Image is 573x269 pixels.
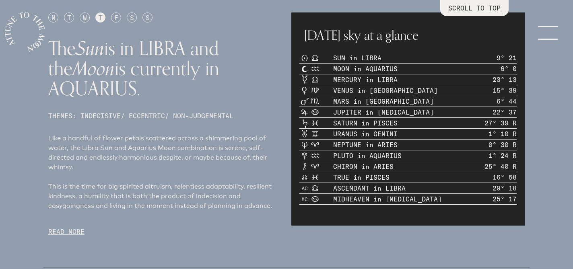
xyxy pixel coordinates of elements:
[48,182,282,211] p: This is the time for big spirited altruism, relentless adaptability, resilient kindness, a humili...
[333,118,398,128] p: SATURN in PISCES
[48,227,282,236] p: READ MORE
[493,194,517,204] p: 25° 17
[488,151,517,160] p: 1° 24 R
[333,64,398,74] p: MOON in AQUARIUS
[48,111,282,121] div: THEMES: INDECISIVE/ ECCENTRIC/ NON-JUDGEMENTAL
[333,183,406,193] p: ASCENDANT in LIBRA
[333,151,402,160] p: PLUTO in AQUARIUS
[127,12,137,23] div: S
[493,107,517,117] p: 22° 37
[76,33,104,65] span: Sun
[493,172,517,182] p: 16° 58
[48,133,282,172] p: Like a handful of flower petals scattered across a shimmering pool of water, the Libra Sun and Aq...
[333,107,434,117] p: JUPITER in [MEDICAL_DATA]
[142,12,153,23] div: S
[484,118,517,128] p: 27° 39 R
[488,129,517,139] p: 1° 10 R
[111,12,121,23] div: F
[497,53,517,63] p: 9° 21
[48,12,58,23] div: M
[493,86,517,95] p: 15° 39
[333,172,390,182] p: TRUE in PISCES
[333,86,438,95] p: VENUS in [GEOGRAPHIC_DATA]
[64,12,74,23] div: T
[95,12,105,23] div: T
[333,194,442,204] p: MIDHEAVEN in [MEDICAL_DATA]
[497,97,517,106] p: 6° 44
[493,183,517,193] p: 29° 18
[333,97,434,106] p: MARS in [GEOGRAPHIC_DATA]
[333,75,398,84] p: MERCURY in LIBRA
[493,75,517,84] p: 23° 13
[501,64,517,74] p: 6° 0
[333,162,394,171] p: CHIRON in ARIES
[72,53,115,85] span: Moon
[488,140,517,150] p: 0° 30 R
[448,3,501,13] p: SCROLL TO TOP
[333,140,398,150] p: NEPTUNE in ARIES
[333,53,381,63] p: SUN in LIBRA
[80,12,90,23] div: W
[48,39,282,98] h1: The is in LIBRA and the is currently in AQUARIUS.
[304,25,512,45] h2: [DATE] sky at a glance
[333,129,398,139] p: URANUS in GEMINI
[484,162,517,171] p: 25° 40 R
